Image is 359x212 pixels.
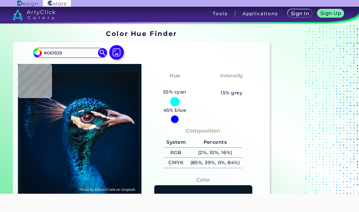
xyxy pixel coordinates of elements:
[164,137,188,147] h5: System
[319,10,343,17] a: Sign Up
[169,71,180,80] h4: Hue
[17,1,38,6] img: ArtyClick Design logo
[221,89,242,97] h5: 15% grey
[188,137,242,147] h5: Percents
[21,67,138,199] img: img_pavlin.jpg
[106,29,177,38] h1: Color Hue Finder
[98,48,107,57] img: icon search
[242,11,278,16] h3: Applications
[188,158,242,168] h5: (85%, 39%, 0%, 84%)
[12,9,55,20] img: logo_artyclick_colors_white.svg
[186,126,220,135] h4: Composition
[292,11,308,16] h5: Sign In
[164,158,188,168] h5: CMYK
[196,175,210,184] h4: Color
[109,45,124,60] img: icon picture
[213,11,228,16] h3: Tools
[161,106,189,114] h5: 45% blue
[164,148,188,158] h5: RGB
[289,10,311,17] a: Sign In
[158,81,192,88] h3: Cyan-Blue
[215,81,248,88] h3: Moderate
[220,71,243,80] h4: Intensity
[42,49,98,57] input: type color..
[188,148,242,158] h5: (2%, 10%, 16%)
[321,11,340,16] h5: Sign Up
[161,88,189,96] h5: 55% cyan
